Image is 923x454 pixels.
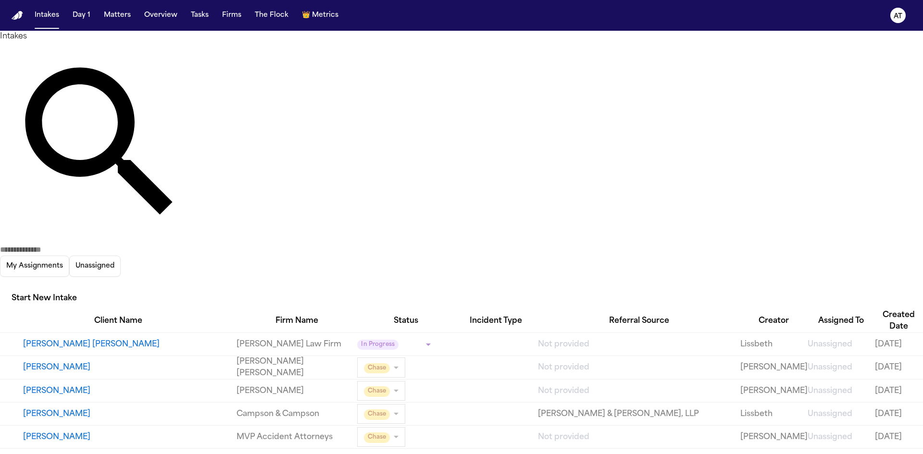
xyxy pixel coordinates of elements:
[23,339,237,350] button: View details for Maria Aracely Cruz Morales
[364,363,390,374] span: Chase
[538,433,589,441] span: Not provided
[23,431,237,443] button: View details for Luis Galvan
[23,385,237,397] button: View details for Sergio Rios
[357,315,454,327] div: Status
[740,431,808,443] a: View details for Luis Galvan
[538,364,589,371] span: Not provided
[740,408,808,420] a: View details for Phillip Rahman
[237,339,357,350] a: View details for Maria Aracely Cruz Morales
[808,341,852,348] span: Unassigned
[140,7,181,24] button: Overview
[808,362,875,373] a: View details for Guadalupe De Santiago
[875,385,923,397] a: View details for Sergio Rios
[357,357,405,378] div: Update intake status
[740,362,808,373] a: View details for Guadalupe De Santiago
[538,339,740,350] a: View details for Maria Aracely Cruz Morales
[740,339,808,350] a: View details for Maria Aracely Cruz Morales
[808,387,852,395] span: Unassigned
[23,362,237,373] button: View details for Guadalupe De Santiago
[538,431,740,443] a: View details for Luis Galvan
[364,409,390,420] span: Chase
[808,339,875,350] a: View details for Maria Aracely Cruz Morales
[237,408,357,420] a: View details for Phillip Rahman
[12,11,23,20] img: Finch Logo
[364,386,390,397] span: Chase
[187,7,212,24] button: Tasks
[740,315,808,327] div: Creator
[538,385,740,397] a: View details for Sergio Rios
[100,7,135,24] button: Matters
[808,315,875,327] div: Assigned To
[69,256,121,277] button: Unassigned
[23,408,237,420] button: View details for Phillip Rahman
[538,362,740,373] a: View details for Guadalupe De Santiago
[808,364,852,371] span: Unassigned
[875,309,923,332] div: Created Date
[357,427,405,447] div: Update intake status
[357,338,434,351] div: Update intake status
[251,7,292,24] button: The Flock
[237,356,357,379] a: View details for Guadalupe De Santiago
[237,385,357,397] a: View details for Sergio Rios
[875,431,923,443] a: View details for Luis Galvan
[454,315,537,327] div: Incident Type
[538,387,589,395] span: Not provided
[875,362,923,373] a: View details for Guadalupe De Santiago
[538,341,589,348] span: Not provided
[357,404,405,424] div: Update intake status
[357,381,405,401] div: Update intake status
[237,431,357,443] a: View details for Luis Galvan
[12,11,23,20] a: Home
[218,7,245,24] button: Firms
[31,7,63,24] button: Intakes
[875,339,923,350] a: View details for Maria Aracely Cruz Morales
[538,408,740,420] a: View details for Phillip Rahman
[538,315,740,327] div: Referral Source
[808,431,875,443] a: View details for Luis Galvan
[298,7,342,24] button: crownMetrics
[808,408,875,420] a: View details for Phillip Rahman
[69,7,94,24] button: Day 1
[364,432,390,443] span: Chase
[875,408,923,420] a: View details for Phillip Rahman
[237,315,357,327] div: Firm Name
[808,385,875,397] a: View details for Sergio Rios
[740,385,808,397] a: View details for Sergio Rios
[808,410,852,418] span: Unassigned
[808,433,852,441] span: Unassigned
[357,340,399,350] span: In Progress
